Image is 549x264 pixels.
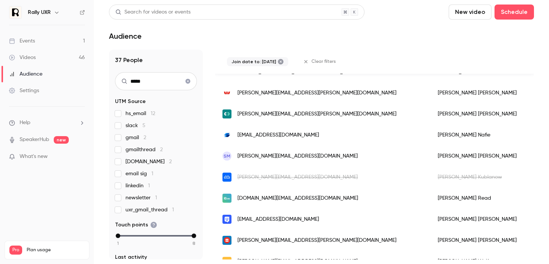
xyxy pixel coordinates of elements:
span: email sig [126,170,153,178]
h6: Rally UXR [28,9,51,16]
img: Rally UXR [9,6,21,18]
span: What's new [20,153,48,161]
span: Touch points [115,221,157,229]
div: Settings [9,87,39,94]
span: linkedin [126,182,150,190]
span: Pro [9,246,22,255]
img: instabug.com [222,130,231,140]
span: 12 [151,111,155,116]
h1: 37 People [115,56,197,65]
span: uxr_gmail_thread [126,206,174,214]
button: Clear filters [300,56,340,68]
div: Search for videos or events [115,8,191,16]
span: SM [224,153,230,159]
span: 5 [142,123,145,128]
span: 8 [193,240,195,247]
span: slack [126,122,145,129]
button: Schedule [495,5,534,20]
span: [EMAIL_ADDRESS][DOMAIN_NAME] [237,215,319,223]
iframe: Noticeable Trigger [76,153,85,160]
span: 1 [148,183,150,188]
span: 1 [117,240,119,247]
a: SpeakerHub [20,136,49,144]
button: Clear search [182,75,194,87]
span: Clear filters [312,59,336,65]
span: Help [20,119,30,127]
div: Events [9,37,35,45]
div: min [116,234,120,238]
div: Audience [9,70,42,78]
div: max [192,234,196,238]
span: Last activity [115,253,147,261]
img: maze.design [222,173,231,182]
span: gmailthread [126,146,163,153]
li: help-dropdown-opener [9,119,85,127]
img: westpac.co.nz [222,88,231,97]
span: 1 [151,171,153,176]
span: hs_email [126,110,155,117]
div: Videos [9,54,36,61]
img: bmo.com [222,236,231,245]
span: gmail [126,134,146,141]
span: UTM Source [115,98,146,105]
span: [PERSON_NAME][EMAIL_ADDRESS][DOMAIN_NAME] [237,152,358,160]
img: usertesting.com [222,215,231,224]
span: new [54,136,69,144]
span: 1 [172,207,174,212]
img: id.me [222,194,231,203]
span: Plan usage [27,247,85,253]
span: [PERSON_NAME][EMAIL_ADDRESS][PERSON_NAME][DOMAIN_NAME] [237,237,396,244]
span: [DOMAIN_NAME][EMAIL_ADDRESS][DOMAIN_NAME] [237,194,358,202]
span: 1 [155,195,157,200]
span: [EMAIL_ADDRESS][DOMAIN_NAME] [237,131,319,139]
img: accurx.com [222,109,231,118]
span: [DOMAIN_NAME] [126,158,172,165]
span: [PERSON_NAME][EMAIL_ADDRESS][PERSON_NAME][DOMAIN_NAME] [237,110,396,118]
span: 2 [169,159,172,164]
span: 2 [160,147,163,152]
button: New video [449,5,492,20]
h1: Audience [109,32,142,41]
span: Join date to: [DATE] [231,59,276,65]
span: 2 [144,135,146,140]
span: newsletter [126,194,157,202]
span: [PERSON_NAME][EMAIL_ADDRESS][PERSON_NAME][DOMAIN_NAME] [237,89,396,97]
span: [PERSON_NAME][EMAIL_ADDRESS][DOMAIN_NAME] [237,173,358,181]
